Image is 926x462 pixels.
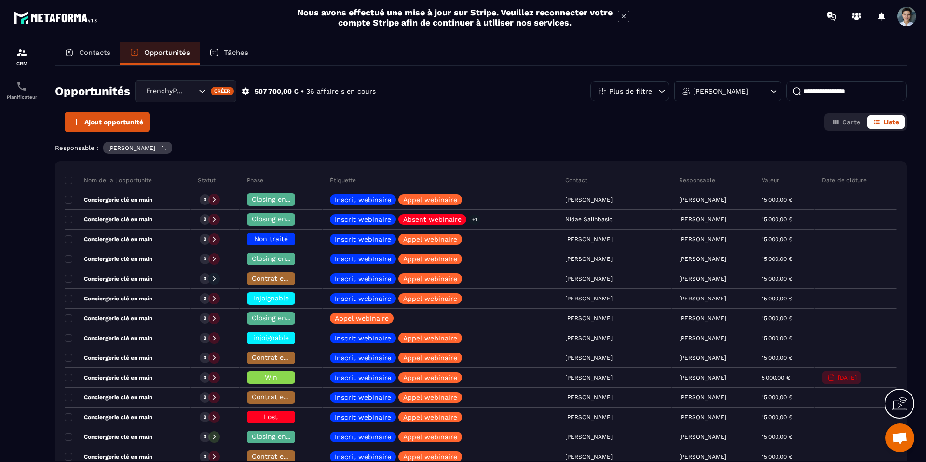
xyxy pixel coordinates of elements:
a: formationformationCRM [2,40,41,73]
p: 15 000,00 € [762,275,792,282]
p: Conciergerie clé en main [65,275,152,283]
p: 0 [204,196,206,203]
p: Absent webinaire [403,216,462,223]
p: Opportunités [144,48,190,57]
p: [PERSON_NAME] [679,374,726,381]
p: 0 [204,216,206,223]
p: Inscrit webinaire [335,453,391,460]
span: Carte [842,118,860,126]
p: Étiquette [330,177,356,184]
p: Appel webinaire [403,275,457,282]
span: Contrat envoyé [252,274,302,282]
span: FrenchyPartners [144,86,187,96]
p: 36 affaire s en cours [306,87,376,96]
p: 507 700,00 € [255,87,299,96]
p: Appel webinaire [335,315,389,322]
p: [PERSON_NAME] [679,236,726,243]
span: injoignable [253,294,289,302]
p: 0 [204,394,206,401]
p: Inscrit webinaire [335,295,391,302]
p: 0 [204,256,206,262]
p: 0 [204,434,206,440]
p: Conciergerie clé en main [65,235,152,243]
p: Nom de la l'opportunité [65,177,152,184]
p: [PERSON_NAME] [679,394,726,401]
p: Inscrit webinaire [335,394,391,401]
p: [PERSON_NAME] [679,196,726,203]
p: Conciergerie clé en main [65,334,152,342]
p: [PERSON_NAME] [679,434,726,440]
p: 15 000,00 € [762,354,792,361]
button: Liste [867,115,905,129]
h2: Nous avons effectué une mise à jour sur Stripe. Veuillez reconnecter votre compte Stripe afin de ... [297,7,613,27]
p: Inscrit webinaire [335,216,391,223]
p: [PERSON_NAME] [679,354,726,361]
p: 15 000,00 € [762,315,792,322]
span: Contrat envoyé [252,452,302,460]
p: 15 000,00 € [762,394,792,401]
p: [PERSON_NAME] [108,145,155,151]
p: [PERSON_NAME] [693,88,748,95]
p: Conciergerie clé en main [65,354,152,362]
span: Closing en cours [252,314,307,322]
p: Conciergerie clé en main [65,413,152,421]
p: Conciergerie clé en main [65,255,152,263]
a: schedulerschedulerPlanificateur [2,73,41,107]
p: Appel webinaire [403,256,457,262]
p: Conciergerie clé en main [65,314,152,322]
span: Win [265,373,277,381]
p: [PERSON_NAME] [679,275,726,282]
p: Plus de filtre [609,88,652,95]
p: • [301,87,304,96]
p: Responsable [679,177,715,184]
span: Lost [264,413,278,421]
p: Conciergerie clé en main [65,196,152,204]
p: Valeur [762,177,779,184]
span: Closing en cours [252,215,307,223]
a: Tâches [200,42,258,65]
p: 15 000,00 € [762,236,792,243]
p: 0 [204,335,206,341]
p: Inscrit webinaire [335,335,391,341]
p: Statut [198,177,216,184]
p: 0 [204,275,206,282]
p: Inscrit webinaire [335,236,391,243]
p: 0 [204,453,206,460]
p: Inscrit webinaire [335,434,391,440]
p: [PERSON_NAME] [679,295,726,302]
p: Appel webinaire [403,434,457,440]
p: [PERSON_NAME] [679,256,726,262]
img: logo [14,9,100,27]
p: Appel webinaire [403,295,457,302]
span: Non traité [254,235,288,243]
p: Appel webinaire [403,394,457,401]
p: 15 000,00 € [762,434,792,440]
p: 15 000,00 € [762,453,792,460]
span: injoignable [253,334,289,341]
p: Conciergerie clé en main [65,433,152,441]
p: 15 000,00 € [762,196,792,203]
div: Ouvrir le chat [885,423,914,452]
p: Tâches [224,48,248,57]
p: Responsable : [55,144,98,151]
p: Planificateur [2,95,41,100]
span: Closing en cours [252,255,307,262]
p: Appel webinaire [403,414,457,421]
p: Appel webinaire [403,335,457,341]
p: Appel webinaire [403,196,457,203]
a: Opportunités [120,42,200,65]
p: Inscrit webinaire [335,196,391,203]
p: +1 [469,215,480,225]
p: 15 000,00 € [762,335,792,341]
p: 0 [204,354,206,361]
p: 5 000,00 € [762,374,790,381]
p: Contacts [79,48,110,57]
p: Conciergerie clé en main [65,295,152,302]
div: Search for option [135,80,236,102]
p: Conciergerie clé en main [65,394,152,401]
img: formation [16,47,27,58]
img: scheduler [16,81,27,92]
p: Inscrit webinaire [335,374,391,381]
p: 0 [204,236,206,243]
h2: Opportunités [55,82,130,101]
